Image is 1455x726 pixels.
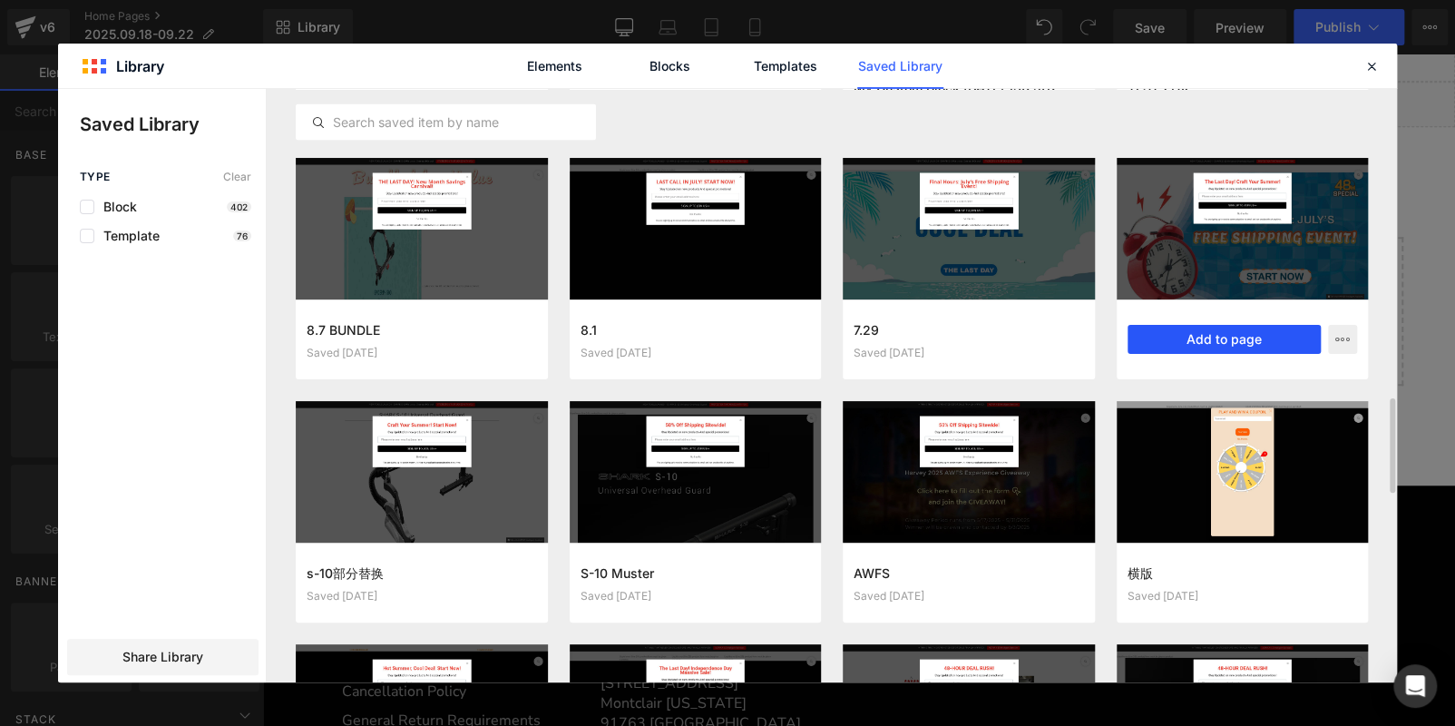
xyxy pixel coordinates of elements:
[604,225,767,261] a: Add Single Section
[338,619,579,679] p: [STREET_ADDRESS] Montclair [US_STATE] 91763 [GEOGRAPHIC_DATA]
[307,347,537,359] div: Saved [DATE]
[512,44,598,89] a: Elements
[80,656,278,676] a: General Return Requirements
[80,627,204,647] a: Cancellation Policy
[857,44,943,89] a: Saved Library
[1128,325,1322,354] button: Add to page
[307,564,537,583] h3: s-10部分替换
[1393,664,1437,708] div: Open Intercom Messenger
[854,564,1084,583] h3: AWFS
[80,540,181,560] a: Submit a Ticket
[94,229,160,243] span: Template
[80,111,266,138] p: Saved Library
[338,541,467,581] a: [EMAIL_ADDRESS][DOMAIN_NAME]
[80,569,252,589] a: Shipping & Delivery Policy
[581,564,811,583] h3: S-10 Muster
[122,648,203,666] span: Share Library
[854,590,1084,603] div: Saved [DATE]
[854,347,1084,359] div: Saved [DATE]
[854,320,1084,339] h3: 7.29
[1128,564,1358,583] h3: 横版
[227,201,251,212] p: 402
[82,276,1112,289] p: or Drag & Drop elements from left sidebar
[307,590,537,603] div: Saved [DATE]
[581,320,811,339] h3: 8.1
[338,467,579,527] h4: [PERSON_NAME] Industries International
[581,590,811,603] div: Saved [DATE]
[223,171,251,183] span: Clear
[1128,590,1358,603] div: Saved [DATE]
[855,511,1096,551] p: Promotions, new products and sales. Directly to your inbox.
[80,598,229,618] a: Freight Delivery Policy
[597,467,837,497] h4: Follow us
[855,563,1054,606] input: Your email
[80,171,111,183] span: Type
[233,231,251,241] p: 76
[426,225,590,261] a: Explore Blocks
[94,200,137,214] span: Block
[855,467,1096,497] h4: Be in the know
[297,111,595,132] input: Search saved item by name
[581,347,811,359] div: Saved [DATE]
[742,44,828,89] a: Templates
[627,44,713,89] a: Blocks
[338,590,579,610] p: [PHONE_NUMBER]
[80,511,133,531] a: Account
[307,320,537,339] h3: 8.7 BUNDLE
[80,467,320,497] h4: Menu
